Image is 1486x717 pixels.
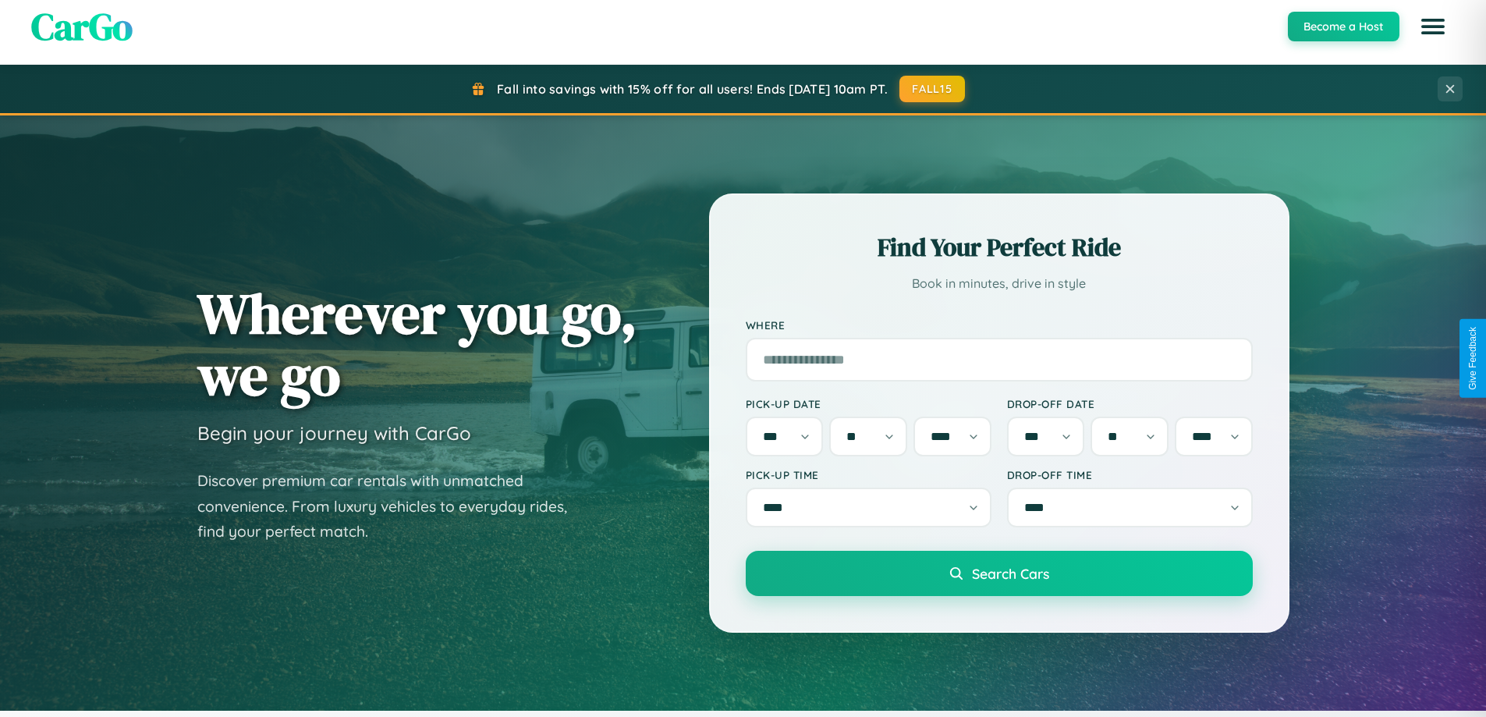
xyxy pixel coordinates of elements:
h1: Wherever you go, we go [197,282,637,406]
button: FALL15 [899,76,965,102]
span: CarGo [31,1,133,52]
label: Pick-up Time [746,468,991,481]
span: Fall into savings with 15% off for all users! Ends [DATE] 10am PT. [497,81,888,97]
button: Search Cars [746,551,1253,596]
p: Book in minutes, drive in style [746,272,1253,295]
h2: Find Your Perfect Ride [746,230,1253,264]
div: Give Feedback [1467,327,1478,390]
p: Discover premium car rentals with unmatched convenience. From luxury vehicles to everyday rides, ... [197,468,587,545]
label: Drop-off Date [1007,397,1253,410]
h3: Begin your journey with CarGo [197,421,471,445]
label: Drop-off Time [1007,468,1253,481]
label: Pick-up Date [746,397,991,410]
span: Search Cars [972,565,1049,582]
button: Open menu [1411,5,1455,48]
label: Where [746,318,1253,332]
button: Become a Host [1288,12,1399,41]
